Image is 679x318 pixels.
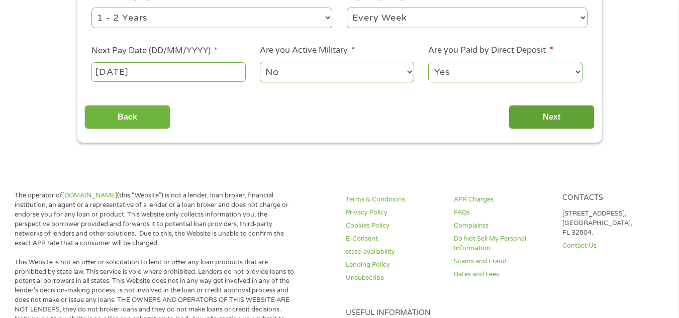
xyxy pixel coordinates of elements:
[562,193,658,203] h4: Contacts
[454,208,550,218] a: FAQs
[428,45,553,56] label: Are you Paid by Direct Deposit
[346,195,442,204] a: Terms & Conditions
[91,62,245,81] input: Use the arrow keys to pick a date
[346,260,442,270] a: Lending Policy
[454,257,550,266] a: Scams and Fraud
[260,45,355,56] label: Are you Active Military
[15,191,295,248] p: The operator of (this “Website”) is not a lender, loan broker, financial institution, an agent or...
[562,241,658,251] a: Contact Us
[346,247,442,257] a: state-availability
[454,221,550,231] a: Complaints
[454,270,550,279] a: Rates and Fees
[91,46,218,56] label: Next Pay Date (DD/MM/YYYY)
[62,191,117,199] a: [DOMAIN_NAME]
[346,234,442,244] a: E-Consent
[454,234,550,253] a: Do Not Sell My Personal Information
[509,105,595,130] input: Next
[84,105,170,130] input: Back
[346,221,442,231] a: Cookies Policy
[346,273,442,283] a: Unsubscribe
[562,209,658,238] p: [STREET_ADDRESS], [GEOGRAPHIC_DATA], FL 32804.
[454,195,550,204] a: APR Charges
[346,208,442,218] a: Privacy Policy
[346,308,658,318] h4: Useful Information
